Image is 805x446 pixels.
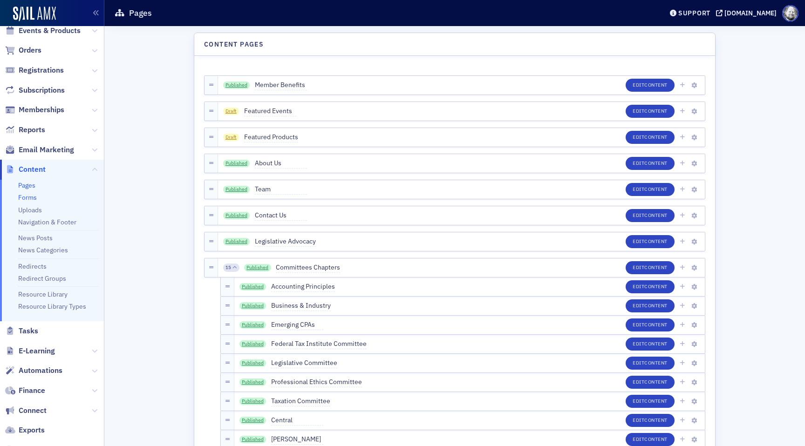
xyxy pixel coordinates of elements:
span: Orders [19,45,41,55]
button: EditContent [626,376,675,389]
span: About Us [255,158,307,169]
span: Subscriptions [19,85,65,95]
span: Taxation Committee [271,396,330,406]
a: Published [239,321,266,329]
button: EditContent [626,183,675,196]
a: Resource Library [18,290,68,298]
button: EditContent [626,414,675,427]
h1: Pages [129,7,152,19]
button: [DOMAIN_NAME] [716,10,780,16]
a: Content [5,164,46,175]
span: Content [644,359,668,366]
a: Published [239,302,266,310]
a: Published [239,340,266,348]
a: Events & Products [5,26,81,36]
a: Finance [5,385,45,396]
button: EditContent [626,235,675,248]
a: Forms [18,193,37,202]
span: Email Marketing [19,145,74,155]
span: Finance [19,385,45,396]
button: EditContent [626,395,675,408]
span: Connect [19,405,47,416]
span: Content [644,283,668,290]
span: Content [644,134,668,140]
span: Content [644,436,668,442]
a: Published [223,238,250,245]
a: Published [223,212,250,219]
a: Uploads [18,206,42,214]
span: Profile [782,5,798,21]
a: Published [223,160,250,167]
span: Contact Us [255,210,307,221]
a: Redirects [18,262,47,270]
span: Content [644,417,668,423]
span: Federal Tax Institute Committee [271,339,367,349]
a: Published [239,378,266,386]
span: Content [644,398,668,404]
span: Content [644,81,668,88]
button: EditContent [626,157,675,170]
a: E-Learning [5,346,55,356]
span: Draft [223,108,239,115]
span: Content [644,302,668,309]
button: EditContent [626,280,675,293]
button: EditContent [626,209,675,222]
button: EditContent [626,433,675,446]
a: Navigation & Footer [18,218,76,226]
span: Content [644,212,668,218]
a: Reports [5,125,45,135]
span: Content [19,164,46,175]
a: Published [239,436,266,443]
span: Content [644,186,668,192]
span: Tasks [19,326,38,336]
button: EditContent [626,105,675,118]
a: Tasks [5,326,38,336]
span: Legislative Advocacy [255,237,316,247]
a: Registrations [5,65,64,75]
button: EditContent [626,131,675,144]
div: [DOMAIN_NAME] [724,9,777,17]
a: News Posts [18,234,53,242]
span: Content [644,321,668,328]
a: Published [239,417,266,424]
span: Emerging CPAs [271,320,323,330]
a: Published [239,359,266,367]
span: Content [644,238,668,244]
span: Content [644,108,668,114]
span: Committees Chapters [276,263,340,273]
span: Content [644,340,668,347]
button: EditContent [626,357,675,370]
span: Accounting Principles [271,282,335,292]
a: Resource Library Types [18,302,86,311]
button: EditContent [626,318,675,331]
span: Memberships [19,105,64,115]
span: Events & Products [19,26,81,36]
h4: Content Pages [204,40,264,49]
a: Published [244,264,271,271]
span: Reports [19,125,45,135]
a: Connect [5,405,47,416]
a: Email Marketing [5,145,74,155]
span: Exports [19,425,45,435]
span: Business & Industry [271,301,331,311]
span: E-Learning [19,346,55,356]
span: Central [271,415,323,426]
img: SailAMX [13,7,56,21]
a: Published [223,81,250,89]
span: Featured Products [244,132,298,142]
button: EditContent [626,338,675,351]
span: Automations [19,365,62,376]
a: Exports [5,425,45,435]
button: EditContent [626,261,675,274]
span: Registrations [19,65,64,75]
a: Redirect Groups [18,274,66,283]
span: [PERSON_NAME] [271,434,323,445]
span: Featured Events [244,106,296,116]
a: News Categories [18,246,68,254]
span: Draft [223,134,239,141]
a: Pages [18,181,35,189]
span: Team [255,184,307,195]
span: Professional Ethics Committee [271,377,362,387]
div: Support [678,9,710,17]
span: Content [644,378,668,385]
